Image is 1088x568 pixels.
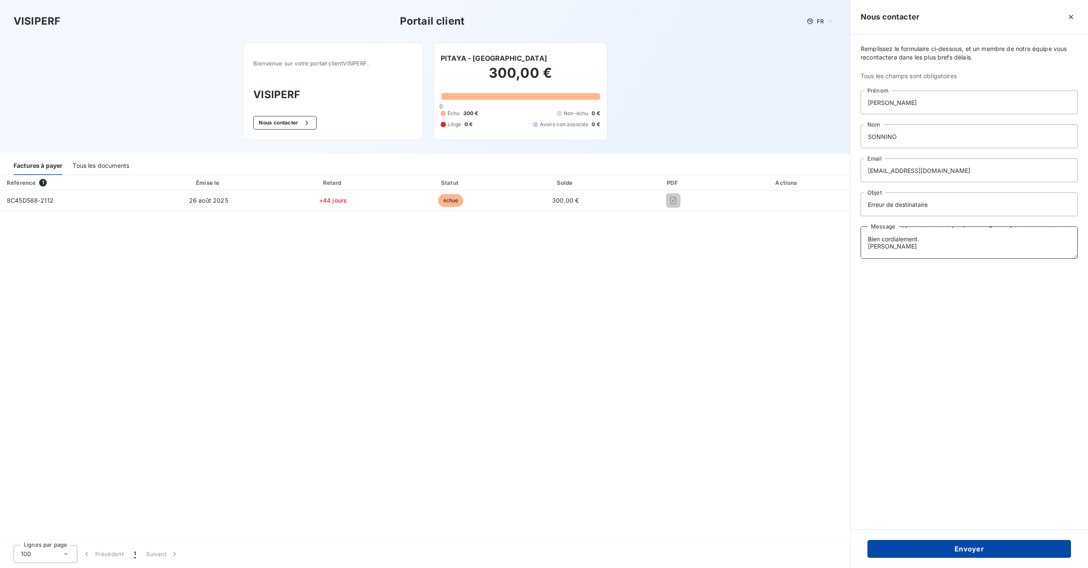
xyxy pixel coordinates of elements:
span: +44 jours [319,197,347,204]
h3: VISIPERF [253,87,413,102]
button: Précédent [77,545,129,563]
button: Nous contacter [253,116,316,130]
div: Retard [275,178,391,187]
input: placeholder [861,90,1078,114]
div: Émise le [145,178,272,187]
h3: VISIPERF [14,14,60,29]
span: Avoirs non associés [540,121,588,128]
span: Échu [448,110,460,117]
span: 1 [134,550,136,558]
span: 0 € [592,110,600,117]
input: placeholder [861,192,1078,216]
div: Factures à payer [14,157,62,175]
div: Statut [394,178,507,187]
h6: PITAYA - [GEOGRAPHIC_DATA] [441,53,547,63]
span: 0 € [465,121,473,128]
span: échue [438,194,464,207]
span: 26 août 2025 [189,197,228,204]
h2: 300,00 € [441,65,600,90]
button: Envoyer [867,540,1071,558]
span: 0 € [592,121,600,128]
span: Tous les champs sont obligatoires [861,72,1078,80]
div: Actions [726,178,848,187]
span: Litige [448,121,461,128]
div: PDF [624,178,722,187]
button: 1 [129,545,141,563]
span: 0 [439,103,443,110]
div: Tous les documents [73,157,129,175]
span: 1 [39,179,47,187]
span: 300 € [463,110,479,117]
h5: Nous contacter [861,11,919,23]
button: Suivant [141,545,184,563]
div: Solde [510,178,620,187]
input: placeholder [861,158,1078,182]
span: 100 [21,550,31,558]
input: placeholder [861,124,1078,148]
span: Remplissez le formulaire ci-dessous, et un membre de notre équipe vous recontactera dans les plus... [861,45,1078,62]
span: Non-échu [564,110,588,117]
span: Bienvenue sur votre portail client VISIPERF . [253,60,413,67]
span: 8C45D588-2112 [7,197,54,204]
span: FR [817,18,824,25]
div: Référence [7,179,36,186]
h3: Portail client [400,14,465,29]
textarea: Bonjour, Je ne suis pas concerné par le restaurant PITAYA BOURGES pourtant je reçois régulièremen... [861,226,1078,259]
span: 300,00 € [552,197,579,204]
